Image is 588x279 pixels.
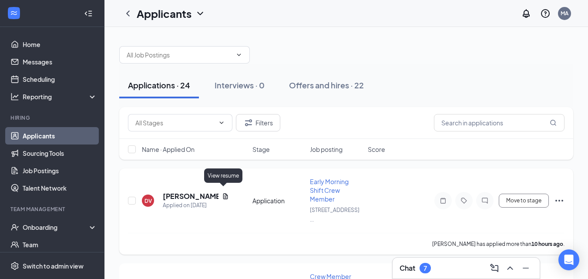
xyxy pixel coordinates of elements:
[123,8,133,19] svg: ChevronLeft
[434,114,564,131] input: Search in applications
[137,6,192,21] h1: Applicants
[310,145,343,154] span: Job posting
[487,261,501,275] button: ComposeMessage
[235,51,242,58] svg: ChevronDown
[23,236,97,253] a: Team
[144,197,152,205] div: DV
[163,201,229,210] div: Applied on [DATE]
[550,119,557,126] svg: MagnifyingGlass
[84,9,93,18] svg: Collapse
[503,261,517,275] button: ChevronUp
[127,50,232,60] input: All Job Postings
[505,263,515,273] svg: ChevronUp
[23,71,97,88] a: Scheduling
[521,8,531,19] svg: Notifications
[252,145,270,154] span: Stage
[135,118,215,128] input: All Stages
[558,249,579,270] div: Open Intercom Messenger
[142,145,195,154] span: Name · Applied On
[23,179,97,197] a: Talent Network
[23,127,97,145] a: Applicants
[499,194,549,208] button: Move to stage
[10,92,19,101] svg: Analysis
[236,114,280,131] button: Filter Filters
[561,10,568,17] div: MA
[310,207,360,223] span: [STREET_ADDRESS] ...
[163,192,218,201] h5: [PERSON_NAME]
[252,196,305,205] div: Application
[128,80,190,91] div: Applications · 24
[480,197,490,204] svg: ChatInactive
[215,80,265,91] div: Interviews · 0
[23,162,97,179] a: Job Postings
[423,265,427,272] div: 7
[489,263,500,273] svg: ComposeMessage
[519,261,533,275] button: Minimize
[438,197,448,204] svg: Note
[23,223,90,232] div: Onboarding
[23,53,97,71] a: Messages
[521,263,531,273] svg: Minimize
[10,114,95,121] div: Hiring
[289,80,364,91] div: Offers and hires · 22
[204,168,242,183] div: View resume
[23,145,97,162] a: Sourcing Tools
[554,195,564,206] svg: Ellipses
[540,8,551,19] svg: QuestionInfo
[459,197,469,204] svg: Tag
[23,262,84,270] div: Switch to admin view
[10,262,19,270] svg: Settings
[368,145,385,154] span: Score
[222,193,229,200] svg: Document
[243,118,254,128] svg: Filter
[10,223,19,232] svg: UserCheck
[10,9,18,17] svg: WorkstreamLogo
[310,178,349,203] span: Early Morning Shift Crew Member
[23,36,97,53] a: Home
[23,92,97,101] div: Reporting
[432,240,564,248] p: [PERSON_NAME] has applied more than .
[195,8,205,19] svg: ChevronDown
[218,119,225,126] svg: ChevronDown
[400,263,415,273] h3: Chat
[531,241,563,247] b: 10 hours ago
[10,205,95,213] div: Team Management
